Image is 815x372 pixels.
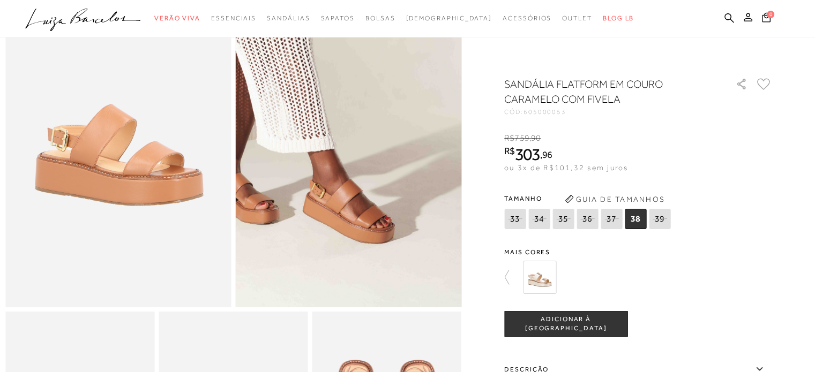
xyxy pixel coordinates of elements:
a: categoryNavScreenReaderText [365,9,395,28]
div: CÓD: [504,109,719,115]
button: Guia de Tamanhos [561,191,668,208]
img: SANDÁLIA FLATFORM EM METALIZADO DOURADO COM FIVELA [523,261,556,294]
span: Essenciais [211,14,256,22]
span: 33 [504,209,526,229]
span: 90 [531,133,541,143]
a: BLOG LB [603,9,634,28]
span: Verão Viva [154,14,200,22]
span: 759 [514,133,529,143]
span: Tamanho [504,191,673,207]
span: 303 [515,145,540,164]
span: ou 3x de R$101,32 sem juros [504,163,628,172]
span: 34 [528,209,550,229]
span: Bolsas [365,14,395,22]
a: categoryNavScreenReaderText [503,9,551,28]
h1: SANDÁLIA FLATFORM EM COURO CARAMELO COM FIVELA [504,77,705,107]
i: R$ [504,146,515,156]
span: 38 [625,209,646,229]
a: categoryNavScreenReaderText [154,9,200,28]
span: Mais cores [504,249,772,255]
i: , [540,150,552,160]
span: [DEMOGRAPHIC_DATA] [406,14,492,22]
a: noSubCategoriesText [406,9,492,28]
a: categoryNavScreenReaderText [320,9,354,28]
a: categoryNavScreenReaderText [562,9,592,28]
span: 39 [649,209,670,229]
span: 37 [601,209,622,229]
span: 36 [577,209,598,229]
span: 0 [767,11,774,18]
i: , [529,133,541,143]
button: 0 [759,12,774,26]
span: ADICIONAR À [GEOGRAPHIC_DATA] [505,315,627,333]
span: 96 [542,149,552,160]
span: 605000053 [524,108,566,116]
span: Sandálias [267,14,310,22]
span: Acessórios [503,14,551,22]
span: Outlet [562,14,592,22]
a: categoryNavScreenReaderText [267,9,310,28]
span: 35 [552,209,574,229]
button: ADICIONAR À [GEOGRAPHIC_DATA] [504,311,627,337]
a: categoryNavScreenReaderText [211,9,256,28]
span: Sapatos [320,14,354,22]
span: BLOG LB [603,14,634,22]
i: R$ [504,133,514,143]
